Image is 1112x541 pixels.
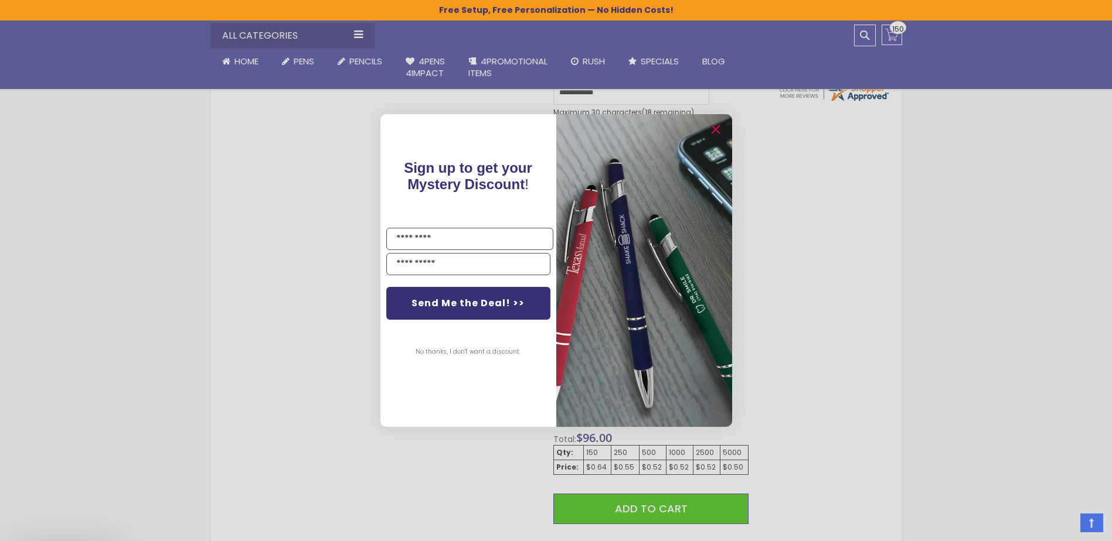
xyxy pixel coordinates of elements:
span: ! [404,160,532,192]
button: Send Me the Deal! >> [386,287,550,320]
button: No thanks, I don't want a discount. [410,337,526,367]
button: Close dialog [706,120,725,139]
span: Sign up to get your Mystery Discount [404,160,532,192]
img: 081b18bf-2f98-4675-a917-09431eb06994.jpeg [556,114,732,426]
iframe: Google Customer Reviews [1015,509,1112,541]
input: YOUR EMAIL [386,253,550,275]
